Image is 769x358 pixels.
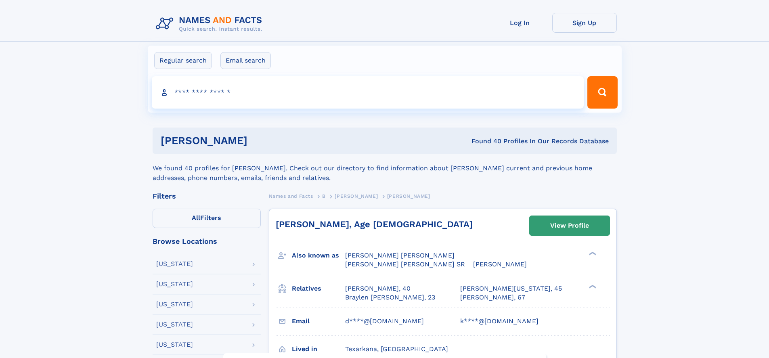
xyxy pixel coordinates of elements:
[156,301,193,308] div: [US_STATE]
[587,251,597,256] div: ❯
[153,238,261,245] div: Browse Locations
[345,260,465,268] span: [PERSON_NAME] [PERSON_NAME] SR
[335,191,378,201] a: [PERSON_NAME]
[345,293,435,302] a: Braylen [PERSON_NAME], 23
[345,345,448,353] span: Texarkana, [GEOGRAPHIC_DATA]
[153,193,261,200] div: Filters
[292,342,345,356] h3: Lived in
[322,193,326,199] span: B
[345,284,411,293] a: [PERSON_NAME], 40
[156,261,193,267] div: [US_STATE]
[587,76,617,109] button: Search Button
[156,321,193,328] div: [US_STATE]
[269,191,313,201] a: Names and Facts
[156,281,193,287] div: [US_STATE]
[220,52,271,69] label: Email search
[153,209,261,228] label: Filters
[345,251,455,259] span: [PERSON_NAME] [PERSON_NAME]
[460,293,525,302] a: [PERSON_NAME], 67
[473,260,527,268] span: [PERSON_NAME]
[335,193,378,199] span: [PERSON_NAME]
[587,284,597,289] div: ❯
[552,13,617,33] a: Sign Up
[292,282,345,295] h3: Relatives
[488,13,552,33] a: Log In
[276,219,473,229] a: [PERSON_NAME], Age [DEMOGRAPHIC_DATA]
[322,191,326,201] a: B
[530,216,610,235] a: View Profile
[387,193,430,199] span: [PERSON_NAME]
[156,341,193,348] div: [US_STATE]
[152,76,584,109] input: search input
[292,314,345,328] h3: Email
[192,214,200,222] span: All
[550,216,589,235] div: View Profile
[161,136,360,146] h1: [PERSON_NAME]
[154,52,212,69] label: Regular search
[359,137,609,146] div: Found 40 Profiles In Our Records Database
[153,154,617,183] div: We found 40 profiles for [PERSON_NAME]. Check out our directory to find information about [PERSON...
[460,284,562,293] a: [PERSON_NAME][US_STATE], 45
[153,13,269,35] img: Logo Names and Facts
[292,249,345,262] h3: Also known as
